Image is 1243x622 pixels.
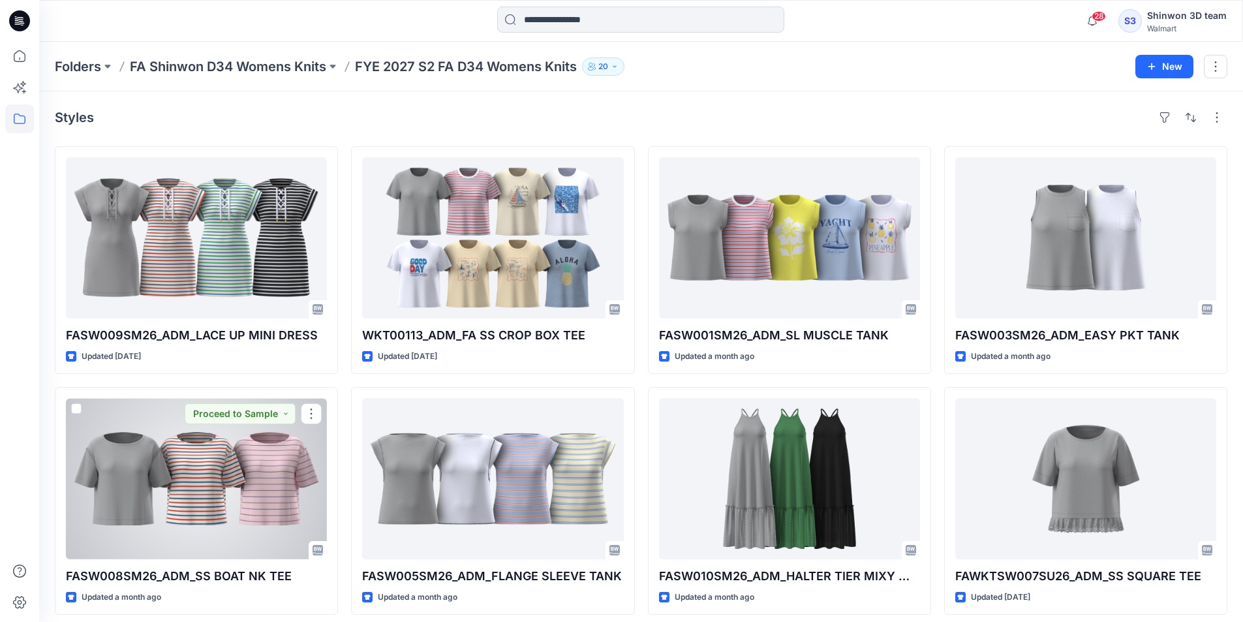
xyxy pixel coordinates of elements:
[130,57,326,76] a: FA Shinwon D34 Womens Knits
[362,567,623,585] p: FASW005SM26_ADM_FLANGE SLEEVE TANK
[955,157,1216,319] a: FASW003SM26_ADM_EASY PKT TANK
[55,110,94,125] h4: Styles
[355,57,577,76] p: FYE 2027 S2 FA D34 Womens Knits
[362,326,623,345] p: WKT00113_ADM_FA SS CROP BOX TEE
[971,591,1030,604] p: Updated [DATE]
[362,157,623,319] a: WKT00113_ADM_FA SS CROP BOX TEE
[1092,11,1106,22] span: 28
[659,326,920,345] p: FASW001SM26_ADM_SL MUSCLE TANK
[378,350,437,364] p: Updated [DATE]
[82,350,141,364] p: Updated [DATE]
[1135,55,1193,78] button: New
[971,350,1051,364] p: Updated a month ago
[362,398,623,559] a: FASW005SM26_ADM_FLANGE SLEEVE TANK
[955,567,1216,585] p: FAWKTSW007SU26_ADM_SS SQUARE TEE
[82,591,161,604] p: Updated a month ago
[659,567,920,585] p: FASW010SM26_ADM_HALTER TIER MIXY MAXI DRESS
[659,157,920,319] a: FASW001SM26_ADM_SL MUSCLE TANK
[955,326,1216,345] p: FASW003SM26_ADM_EASY PKT TANK
[66,326,327,345] p: FASW009SM26_ADM_LACE UP MINI DRESS
[675,591,754,604] p: Updated a month ago
[675,350,754,364] p: Updated a month ago
[66,398,327,559] a: FASW008SM26_ADM_SS BOAT NK TEE
[66,157,327,319] a: FASW009SM26_ADM_LACE UP MINI DRESS
[582,57,624,76] button: 20
[1147,8,1227,23] div: Shinwon 3D team
[55,57,101,76] a: Folders
[955,398,1216,559] a: FAWKTSW007SU26_ADM_SS SQUARE TEE
[66,567,327,585] p: FASW008SM26_ADM_SS BOAT NK TEE
[1147,23,1227,33] div: Walmart
[378,591,457,604] p: Updated a month ago
[1118,9,1142,33] div: S3
[598,59,608,74] p: 20
[659,398,920,559] a: FASW010SM26_ADM_HALTER TIER MIXY MAXI DRESS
